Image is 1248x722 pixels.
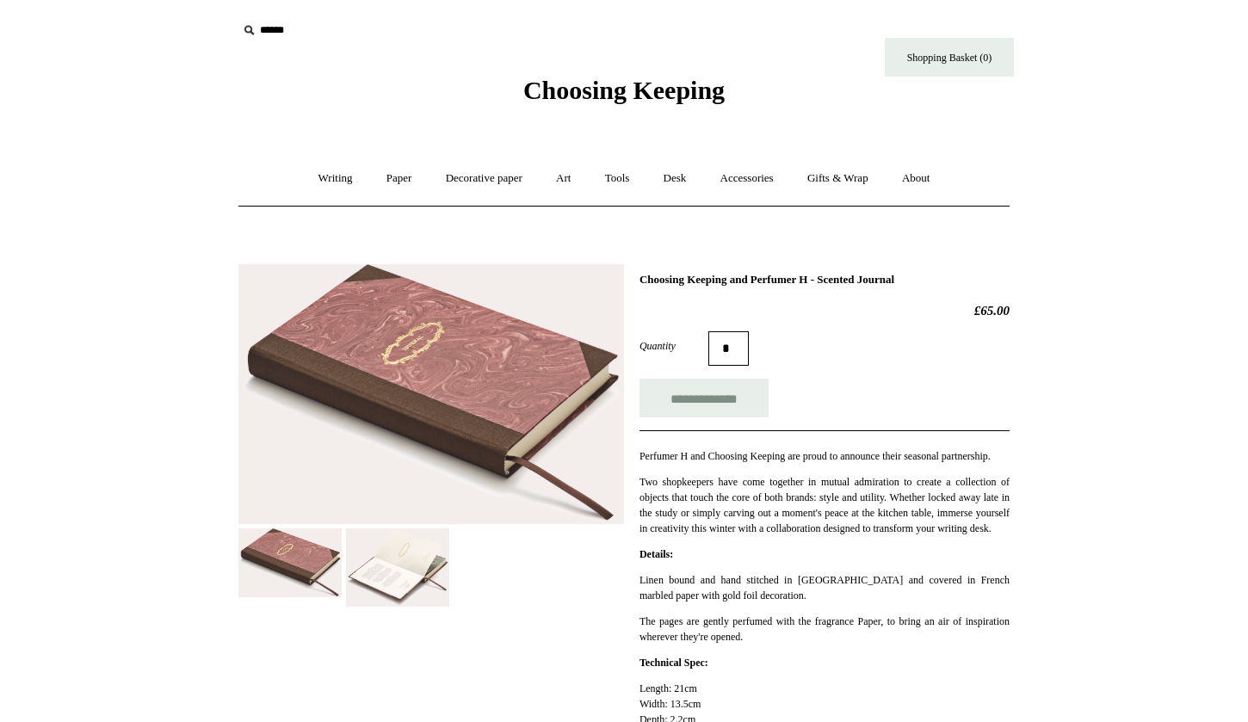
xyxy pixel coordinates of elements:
a: About [887,156,946,201]
h2: £65.00 [639,303,1010,318]
a: Art [541,156,586,201]
p: Linen bound and hand stitched in [GEOGRAPHIC_DATA] and covered in French marbled paper with gold ... [639,572,1010,603]
img: Choosing Keeping and Perfumer H - Scented Journal [238,528,342,598]
a: Writing [303,156,368,201]
img: Choosing Keeping and Perfumer H - Scented Journal [346,528,449,608]
a: Shopping Basket (0) [885,38,1014,77]
a: Paper [371,156,428,201]
a: Gifts & Wrap [792,156,884,201]
strong: Technical Spec: [639,657,708,669]
a: Tools [590,156,646,201]
p: Two shopkeepers have come together in mutual admiration to create a collection of objects that to... [639,474,1010,536]
p: Perfumer H and Choosing Keeping are proud to announce their seasonal partnership. [639,448,1010,464]
a: Desk [648,156,702,201]
p: The pages are gently perfumed with the fragrance Paper, to bring an air of inspiration wherever t... [639,614,1010,645]
a: Decorative paper [430,156,538,201]
a: Choosing Keeping [523,89,725,102]
img: Choosing Keeping and Perfumer H - Scented Journal [238,264,624,524]
a: Accessories [705,156,789,201]
label: Quantity [639,338,708,354]
span: Choosing Keeping [523,76,725,104]
h1: Choosing Keeping and Perfumer H - Scented Journal [639,273,1010,287]
strong: Details: [639,548,673,560]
